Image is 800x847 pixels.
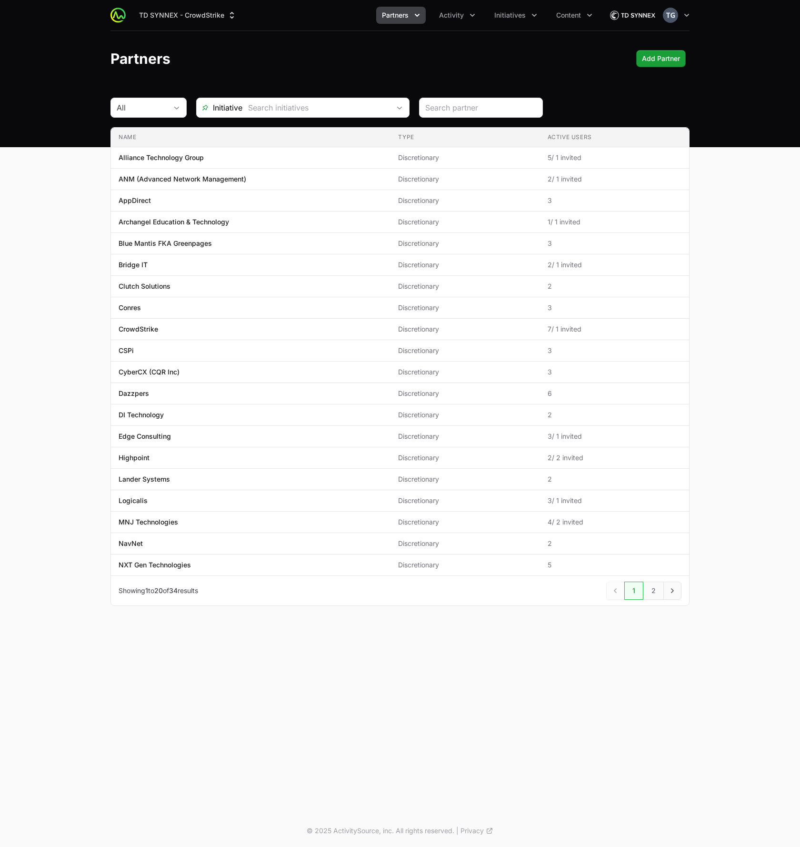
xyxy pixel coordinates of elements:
[548,539,681,548] span: 2
[398,539,532,548] span: Discretionary
[489,7,543,24] div: Initiatives menu
[663,582,681,600] a: Next
[307,826,454,836] p: © 2025 ActivitySource, inc. All rights reserved.
[376,7,426,24] button: Partners
[398,217,532,227] span: Discretionary
[242,98,390,117] input: Search initiatives
[382,10,409,20] span: Partners
[376,7,426,24] div: Partners menu
[548,282,681,291] span: 2
[145,586,148,595] span: 1
[548,303,681,313] span: 3
[548,346,681,355] span: 3
[110,50,170,67] h1: Partners
[548,560,681,570] span: 5
[119,496,148,505] p: Logicalis
[119,539,143,548] p: NavNet
[398,346,532,355] span: Discretionary
[119,346,134,355] p: CSPi
[117,102,167,113] div: All
[110,8,126,23] img: ActivitySource
[433,7,481,24] button: Activity
[119,410,164,420] p: DI Technology
[119,432,171,441] p: Edge Consulting
[398,432,532,441] span: Discretionary
[111,128,390,147] th: Name
[154,586,163,595] span: 20
[119,174,246,184] p: ANM (Advanced Network Management)
[119,303,141,313] p: Conres
[169,586,178,595] span: 34
[398,153,532,162] span: Discretionary
[398,367,532,377] span: Discretionary
[119,453,150,463] p: Highpoint
[111,98,186,117] button: All
[398,239,532,248] span: Discretionary
[548,367,681,377] span: 3
[398,282,532,291] span: Discretionary
[624,582,643,600] a: 1
[433,7,481,24] div: Activity menu
[642,53,680,64] span: Add Partner
[548,517,681,527] span: 4 / 2 invited
[398,389,532,398] span: Discretionary
[494,10,526,20] span: Initiatives
[390,98,409,117] div: Open
[119,586,198,595] p: Showing to of results
[119,239,212,248] p: Blue Mantis FKA Greenpages
[126,7,598,24] div: Main navigation
[663,8,678,23] img: Timothy Greig
[119,389,149,398] p: Dazzpers
[556,10,581,20] span: Content
[119,196,151,205] p: AppDirect
[398,496,532,505] span: Discretionary
[636,50,686,67] button: Add Partner
[119,282,170,291] p: Clutch Solutions
[548,453,681,463] span: 2 / 2 invited
[197,102,242,113] span: Initiative
[133,7,242,24] div: Supplier switch menu
[119,217,229,227] p: Archangel Education & Technology
[548,432,681,441] span: 3 / 1 invited
[398,324,532,334] span: Discretionary
[548,496,681,505] span: 3 / 1 invited
[119,367,180,377] p: CyberCX (CQR Inc)
[398,303,532,313] span: Discretionary
[550,7,598,24] div: Content menu
[460,826,493,836] a: Privacy
[119,560,191,570] p: NXT Gen Technologies
[398,174,532,184] span: Discretionary
[548,324,681,334] span: 7 / 1 invited
[398,517,532,527] span: Discretionary
[439,10,464,20] span: Activity
[548,174,681,184] span: 2 / 1 invited
[390,128,540,147] th: Type
[548,239,681,248] span: 3
[610,6,655,25] img: TD SYNNEX
[548,196,681,205] span: 3
[398,474,532,484] span: Discretionary
[489,7,543,24] button: Initiatives
[119,474,170,484] p: Lander Systems
[398,560,532,570] span: Discretionary
[548,153,681,162] span: 5 / 1 invited
[548,410,681,420] span: 2
[548,217,681,227] span: 1 / 1 invited
[550,7,598,24] button: Content
[398,453,532,463] span: Discretionary
[119,324,158,334] p: CrowdStrike
[119,153,204,162] p: Alliance Technology Group
[398,260,532,270] span: Discretionary
[456,826,459,836] span: |
[398,196,532,205] span: Discretionary
[636,50,686,67] div: Primary actions
[119,260,148,270] p: Bridge IT
[133,7,242,24] button: TD SYNNEX - CrowdStrike
[548,474,681,484] span: 2
[398,410,532,420] span: Discretionary
[425,102,537,113] input: Search partner
[540,128,689,147] th: Active Users
[119,517,178,527] p: MNJ Technologies
[548,389,681,398] span: 6
[548,260,681,270] span: 2 / 1 invited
